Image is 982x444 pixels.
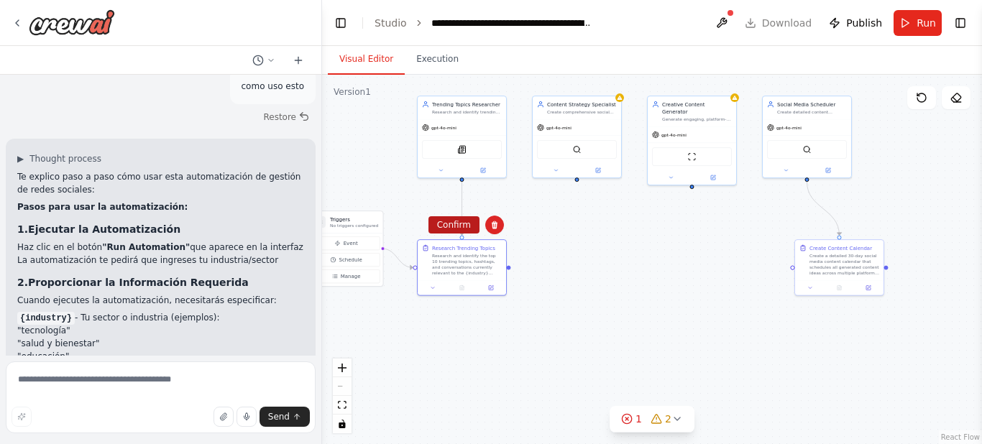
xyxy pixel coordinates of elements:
[432,109,502,115] div: Research and identify trending topics, hashtags, and conversations relevant to {industry} across ...
[894,10,942,36] button: Run
[17,311,304,402] li: - Tu sector o industria (ejemplos):
[462,166,503,175] button: Open in side panel
[547,109,617,115] div: Create comprehensive social media content strategies including optimal posting times, platform-sp...
[941,433,980,441] a: React Flow attribution
[762,96,852,178] div: Social Media SchedulerCreate detailed content calendars and scheduling recommendations with optim...
[334,86,371,98] div: Version 1
[635,412,642,426] span: 1
[856,284,881,292] button: Open in side panel
[610,406,694,433] button: 12
[432,101,502,108] div: Trending Topics Researcher
[237,407,257,427] button: Click to speak your automation idea
[330,223,378,228] p: No triggers configured
[29,153,101,165] span: Thought process
[309,211,383,287] div: TriggersNo triggers configuredEventScheduleManage
[431,125,456,131] span: gpt-4o-mini
[313,269,380,283] button: Manage
[776,125,802,131] span: gpt-4o-mini
[665,412,671,426] span: 2
[17,241,304,254] li: Haz clic en el botón que aparece en la interfaz
[662,116,732,122] div: Generate engaging, platform-optimized content ideas including captions, hashtags, and post concep...
[687,152,696,161] img: ScrapeWebsiteTool
[17,275,304,290] h3: 2.
[28,277,249,288] strong: Proporcionar la Información Requerida
[29,9,115,35] img: Logo
[17,350,304,363] li: "educación"
[17,294,304,307] p: Cuando ejecutes la automatización, necesitarás especificar:
[333,396,352,415] button: fit view
[432,244,495,251] div: Research Trending Topics
[692,173,733,182] button: Open in side panel
[777,109,847,115] div: Create detailed content calendars and scheduling recommendations with optimal posting times acros...
[333,415,352,433] button: toggle interactivity
[17,153,24,165] span: ▶
[333,359,352,433] div: React Flow controls
[417,96,507,178] div: Trending Topics ResearcherResearch and identify trending topics, hashtags, and conversations rele...
[242,80,304,93] p: como uso esto
[214,407,234,427] button: Upload files
[572,145,581,154] img: SerperDevTool
[824,284,854,292] button: No output available
[382,245,413,271] g: Edge from triggers to 6dd68478-5a3c-4201-8bb1-7093bfb2a115
[331,13,351,33] button: Hide left sidebar
[313,236,380,250] button: Event
[247,52,281,69] button: Switch to previous chat
[102,242,190,252] strong: "Run Automation"
[647,96,737,185] div: Creative Content GeneratorGenerate engaging, platform-optimized content ideas including captions,...
[809,253,879,276] div: Create a detailed 30-day social media content calendar that schedules all generated content ideas...
[260,407,310,427] button: Send
[547,101,617,108] div: Content Strategy Specialist
[344,240,358,247] span: Event
[17,324,304,337] li: "tecnología"
[807,166,848,175] button: Open in side panel
[257,107,316,127] button: Restore
[823,10,888,36] button: Publish
[950,13,970,33] button: Show right sidebar
[458,182,465,236] g: Edge from c1cce634-f3c8-4c80-94f9-2d6c222e65c7 to 6dd68478-5a3c-4201-8bb1-7093bfb2a115
[313,253,380,267] button: Schedule
[17,153,101,165] button: ▶Thought process
[17,202,188,212] strong: Pasos para usar la automatización:
[802,145,811,154] img: SerperDevTool
[457,145,466,154] img: SerplyNewsSearchTool
[485,216,504,234] button: Delete node
[417,239,507,296] div: Research Trending TopicsResearch and identify the top 10 trending topics, hashtags, and conversat...
[17,337,304,350] li: "salud y bienestar"
[17,222,304,236] h3: 1.
[287,52,310,69] button: Start a new chat
[17,254,304,267] li: La automatización te pedirá que ingreses tu industria/sector
[405,45,470,75] button: Execution
[428,216,479,233] button: Confirm
[28,223,180,235] strong: Ejecutar la Automatización
[479,284,503,292] button: Open in side panel
[546,125,572,131] span: gpt-4o-mini
[803,182,843,236] g: Edge from ca0d2e71-ee29-427f-8771-91a420ceee8f to a620f9b7-a120-4069-a3a8-afa94ef04b09
[661,132,687,138] span: gpt-4o-mini
[794,239,884,296] div: Create Content CalendarCreate a detailed 30-day social media content calendar that schedules all ...
[268,411,290,422] span: Send
[662,101,732,115] div: Creative Content Generator
[375,16,593,30] nav: breadcrumb
[333,359,352,377] button: zoom in
[917,16,936,30] span: Run
[446,284,477,292] button: No output available
[17,312,75,325] code: {industry}
[341,273,361,280] span: Manage
[330,216,378,223] h3: Triggers
[532,96,622,178] div: Content Strategy SpecialistCreate comprehensive social media content strategies including optimal...
[577,166,618,175] button: Open in side panel
[12,407,32,427] button: Improve this prompt
[777,101,847,108] div: Social Media Scheduler
[339,256,362,264] span: Schedule
[17,170,304,196] p: Te explico paso a paso cómo usar esta automatización de gestión de redes sociales:
[432,253,502,276] div: Research and identify the top 10 trending topics, hashtags, and conversations currently relevant ...
[328,45,405,75] button: Visual Editor
[375,17,407,29] a: Studio
[846,16,882,30] span: Publish
[809,244,872,251] div: Create Content Calendar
